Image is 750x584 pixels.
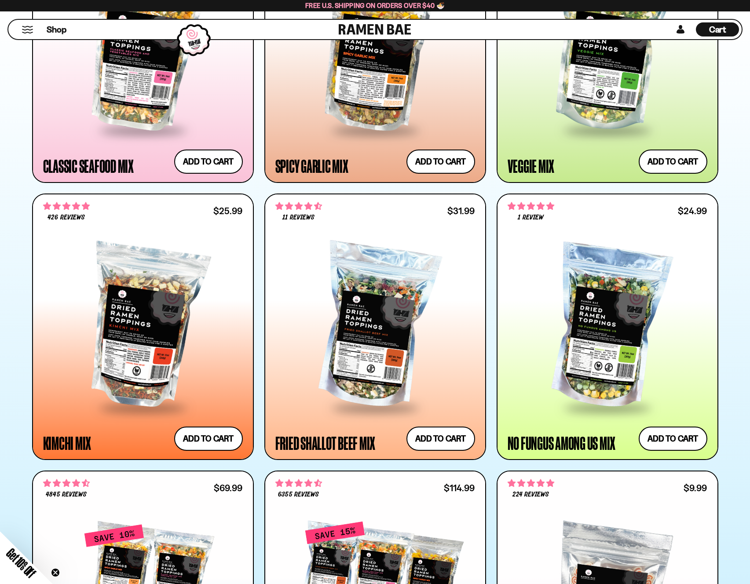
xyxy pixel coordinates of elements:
div: $24.99 [678,207,707,215]
button: Mobile Menu Trigger [22,26,33,33]
a: 4.64 stars 11 reviews $31.99 Fried Shallot Beef Mix Add to cart [264,193,486,460]
span: 5.00 stars [508,201,554,212]
span: 4.76 stars [508,478,554,489]
span: 4845 reviews [46,491,86,498]
a: 4.76 stars 426 reviews $25.99 Kimchi Mix Add to cart [32,193,254,460]
div: $25.99 [213,207,242,215]
button: Add to cart [174,427,243,451]
div: $31.99 [447,207,475,215]
button: Add to cart [174,150,243,174]
span: 1 review [518,214,543,221]
span: 6355 reviews [278,491,318,498]
span: 4.64 stars [275,201,322,212]
span: 426 reviews [48,214,84,221]
div: Classic Seafood Mix [43,158,134,174]
button: Add to cart [406,150,475,174]
div: Kimchi Mix [43,435,91,451]
div: Fried Shallot Beef Mix [275,435,376,451]
div: $9.99 [684,484,707,492]
div: No Fungus Among Us Mix [508,435,616,451]
button: Add to cart [639,150,707,174]
button: Add to cart [639,427,707,451]
a: Shop [47,22,66,36]
div: Cart [696,20,739,39]
button: Close teaser [51,568,60,577]
div: Spicy Garlic Mix [275,158,348,174]
a: 5.00 stars 1 review $24.99 No Fungus Among Us Mix Add to cart [497,193,718,460]
span: 4.63 stars [275,478,322,489]
span: Free U.S. Shipping on Orders over $40 🍜 [305,1,445,10]
span: Get 10% Off [4,546,38,580]
div: $114.99 [444,484,475,492]
span: 224 reviews [512,491,549,498]
span: 11 reviews [282,214,314,221]
span: Cart [709,24,726,35]
span: Shop [47,24,66,36]
div: Veggie Mix [508,158,555,174]
button: Add to cart [406,427,475,451]
span: 4.71 stars [43,478,90,489]
span: 4.76 stars [43,201,90,212]
div: $69.99 [214,484,242,492]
